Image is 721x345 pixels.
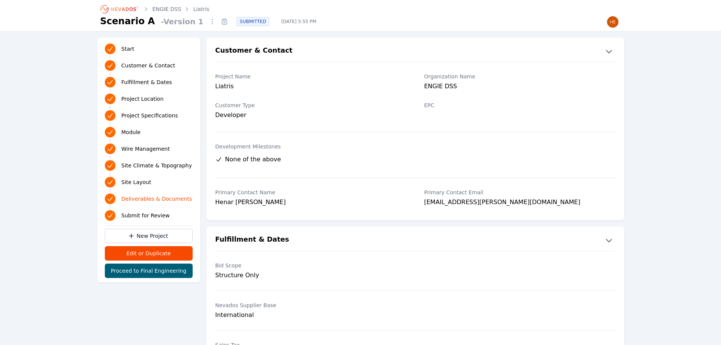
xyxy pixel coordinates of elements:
[153,5,181,13] a: ENGIE DSS
[215,82,406,92] div: Liatris
[225,155,281,164] span: None of the above
[121,128,141,136] span: Module
[215,143,615,150] label: Development Milestones
[215,234,289,246] h2: Fulfillment & Dates
[215,73,406,80] label: Project Name
[121,112,178,119] span: Project Specifications
[121,62,175,69] span: Customer & Contact
[121,195,192,203] span: Deliverables & Documents
[424,189,615,196] label: Primary Contact Email
[237,17,269,26] div: SUBMITTED
[121,95,164,103] span: Project Location
[215,189,406,196] label: Primary Contact Name
[100,15,155,27] h1: Scenario A
[158,16,206,27] span: - Version 1
[105,42,193,222] nav: Progress
[215,101,406,109] label: Customer Type
[206,234,624,246] button: Fulfillment & Dates
[105,246,193,261] button: Edit or Duplicate
[100,3,210,15] nav: Breadcrumb
[121,145,170,153] span: Wire Management
[607,16,619,28] img: Henar Luque
[215,311,406,320] div: International
[121,178,151,186] span: Site Layout
[424,73,615,80] label: Organization Name
[193,5,210,13] a: Liatris
[105,229,193,243] a: New Project
[275,19,322,25] span: [DATE] 5:55 PM
[121,78,172,86] span: Fulfillment & Dates
[424,198,615,208] div: [EMAIL_ADDRESS][PERSON_NAME][DOMAIN_NAME]
[105,264,193,278] button: Proceed to Final Engineering
[121,162,192,169] span: Site Climate & Topography
[215,45,293,57] h2: Customer & Contact
[215,271,406,280] div: Structure Only
[215,198,406,208] div: Henar [PERSON_NAME]
[424,82,615,92] div: ENGIE DSS
[121,212,170,219] span: Submit for Review
[215,262,406,269] label: Bid Scope
[121,45,134,53] span: Start
[215,301,406,309] label: Nevados Supplier Base
[206,45,624,57] button: Customer & Contact
[424,101,615,109] label: EPC
[215,111,406,120] div: Developer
